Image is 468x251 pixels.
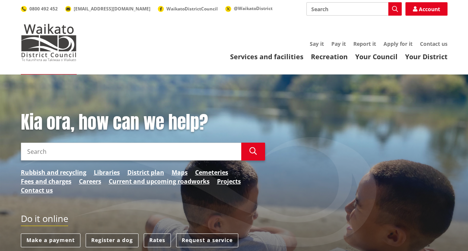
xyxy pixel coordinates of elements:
a: Maps [172,168,188,177]
a: Request a service [176,233,238,247]
h2: Do it online [21,213,68,226]
a: Your Council [355,52,398,61]
input: Search input [21,143,241,161]
a: Current and upcoming roadworks [109,177,210,186]
a: Apply for it [383,40,413,47]
span: [EMAIL_ADDRESS][DOMAIN_NAME] [74,6,150,12]
a: Your District [405,52,448,61]
a: Recreation [311,52,348,61]
a: Fees and charges [21,177,71,186]
a: Register a dog [86,233,139,247]
a: @WaikatoDistrict [225,5,273,12]
a: Account [405,2,448,16]
a: Careers [79,177,101,186]
h1: Kia ora, how can we help? [21,112,265,133]
a: Rates [144,233,171,247]
a: Rubbish and recycling [21,168,86,177]
a: Pay it [331,40,346,47]
span: WaikatoDistrictCouncil [166,6,218,12]
a: Libraries [94,168,120,177]
a: Contact us [420,40,448,47]
a: Projects [217,177,241,186]
input: Search input [306,2,402,16]
img: Waikato District Council - Te Kaunihera aa Takiwaa o Waikato [21,24,77,61]
a: 0800 492 452 [21,6,58,12]
a: [EMAIL_ADDRESS][DOMAIN_NAME] [65,6,150,12]
a: Contact us [21,186,53,195]
a: WaikatoDistrictCouncil [158,6,218,12]
a: Say it [310,40,324,47]
a: Report it [353,40,376,47]
span: @WaikatoDistrict [234,5,273,12]
a: Make a payment [21,233,80,247]
a: Cemeteries [195,168,228,177]
span: 0800 492 452 [29,6,58,12]
a: Services and facilities [230,52,303,61]
a: District plan [127,168,164,177]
